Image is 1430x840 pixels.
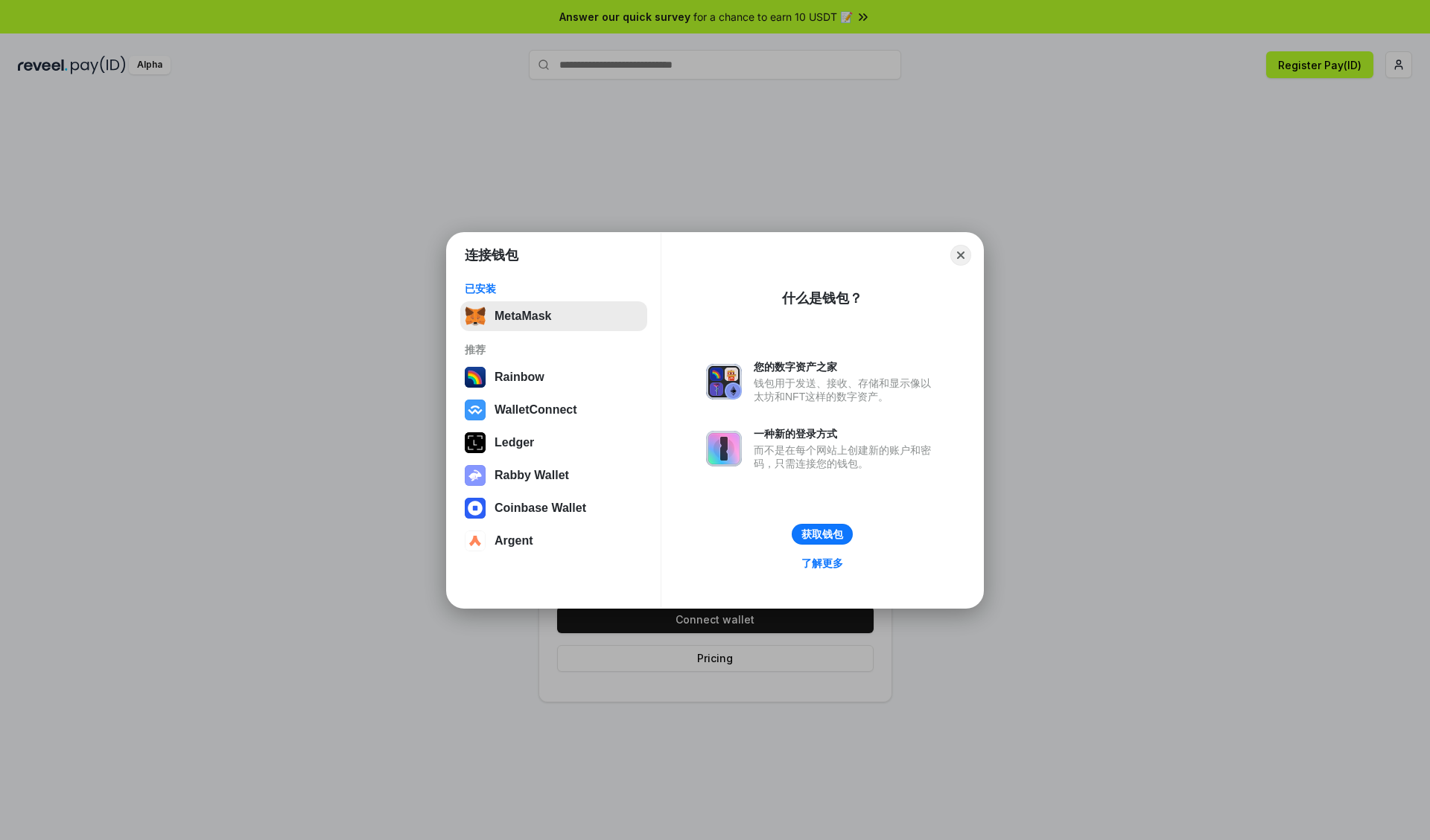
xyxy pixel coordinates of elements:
[465,246,518,264] h1: 连接钱包
[792,554,852,573] a: 了解更多
[460,362,647,392] button: Rainbow
[706,364,742,400] img: svg+xml,%3Csvg%20xmlns%3D%22http%3A%2F%2Fwww.w3.org%2F2000%2Fsvg%22%20fill%3D%22none%22%20viewBox...
[465,530,486,551] img: svg+xml,%3Csvg%20width%3D%2228%22%20height%3D%2228%22%20viewBox%3D%220%200%2028%2028%22%20fill%3D...
[495,403,577,417] div: WalletConnect
[754,427,938,440] div: 一种新的登录方式
[801,557,843,570] div: 了解更多
[465,465,486,486] img: svg+xml,%3Csvg%20xmlns%3D%22http%3A%2F%2Fwww.w3.org%2F2000%2Fsvg%22%20fill%3D%22none%22%20viewBox...
[754,443,938,470] div: 而不是在每个网站上创建新的账户和密码，只需连接您的钱包。
[460,395,647,425] button: WalletConnect
[465,306,486,327] img: svg+xml,%3Csvg%20fill%3D%22none%22%20height%3D%2233%22%20viewBox%3D%220%200%2035%2033%22%20width%...
[754,376,938,403] div: 钱包用于发送、接收、存储和显示像以太坊和NFT这样的数字资产。
[782,289,862,307] div: 什么是钱包？
[495,310,551,323] div: MetaMask
[465,343,643,356] div: 推荐
[706,431,742,467] img: svg+xml,%3Csvg%20xmlns%3D%22http%3A%2F%2Fwww.w3.org%2F2000%2Fsvg%22%20fill%3D%22none%22%20viewBox...
[950,245,971,266] button: Close
[465,367,486,388] img: svg+xml,%3Csvg%20width%3D%22120%22%20height%3D%22120%22%20viewBox%3D%220%200%20120%20120%22%20fil...
[495,371,544,384] div: Rainbow
[460,526,647,556] button: Argent
[495,469,569,482] div: Rabby Wallet
[460,301,647,331] button: MetaMask
[465,498,486,519] img: svg+xml,%3Csvg%20width%3D%2228%22%20height%3D%2228%22%20viewBox%3D%220%200%2028%2028%22%20fill%3D...
[792,524,853,545] button: 获取钱包
[495,501,586,515] div: Coinbase Wallet
[465,282,643,295] div: 已安装
[460,461,647,490] button: Rabby Wallet
[754,360,938,373] div: 您的数字资产之家
[801,528,843,541] div: 获取钱包
[465,400,486,420] img: svg+xml,%3Csvg%20width%3D%2228%22%20height%3D%2228%22%20viewBox%3D%220%200%2028%2028%22%20fill%3D...
[495,436,534,449] div: Ledger
[460,428,647,458] button: Ledger
[460,493,647,523] button: Coinbase Wallet
[495,534,533,548] div: Argent
[465,432,486,453] img: svg+xml,%3Csvg%20xmlns%3D%22http%3A%2F%2Fwww.w3.org%2F2000%2Fsvg%22%20width%3D%2228%22%20height%3...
